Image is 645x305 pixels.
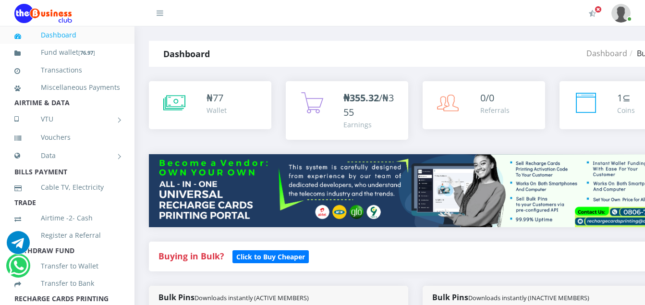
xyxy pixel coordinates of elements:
span: 0/0 [480,91,494,104]
a: Miscellaneous Payments [14,76,120,98]
a: Data [14,144,120,168]
b: 76.97 [80,49,93,56]
small: Downloads instantly (INACTIVE MEMBERS) [468,293,589,302]
small: Downloads instantly (ACTIVE MEMBERS) [195,293,309,302]
a: 0/0 Referrals [423,81,545,129]
a: ₦355.32/₦355 Earnings [286,81,408,140]
b: ₦355.32 [343,91,379,104]
a: Dashboard [14,24,120,46]
a: Transactions [14,59,120,81]
a: ₦77 Wallet [149,81,271,129]
span: Activate Your Membership [595,6,602,13]
a: Click to Buy Cheaper [232,250,309,262]
a: Transfer to Wallet [14,255,120,277]
strong: Bulk Pins [158,292,309,303]
a: Vouchers [14,126,120,148]
a: Chat for support [9,261,28,277]
strong: Bulk Pins [432,292,589,303]
small: [ ] [78,49,95,56]
i: Activate Your Membership [589,10,596,17]
div: Earnings [343,120,399,130]
div: Coins [617,105,635,115]
b: Click to Buy Cheaper [236,252,305,261]
span: 1 [617,91,622,104]
a: Cable TV, Electricity [14,176,120,198]
a: VTU [14,107,120,131]
div: ⊆ [617,91,635,105]
span: /₦355 [343,91,394,119]
a: Register a Referral [14,224,120,246]
a: Airtime -2- Cash [14,207,120,229]
img: Logo [14,4,72,23]
a: Fund wallet[76.97] [14,41,120,64]
span: 77 [213,91,223,104]
strong: Dashboard [163,48,210,60]
a: Chat for support [7,238,30,254]
div: Referrals [480,105,510,115]
strong: Buying in Bulk? [158,250,224,262]
img: User [611,4,631,23]
div: ₦ [207,91,227,105]
a: Transfer to Bank [14,272,120,294]
div: Wallet [207,105,227,115]
a: Dashboard [586,48,627,59]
